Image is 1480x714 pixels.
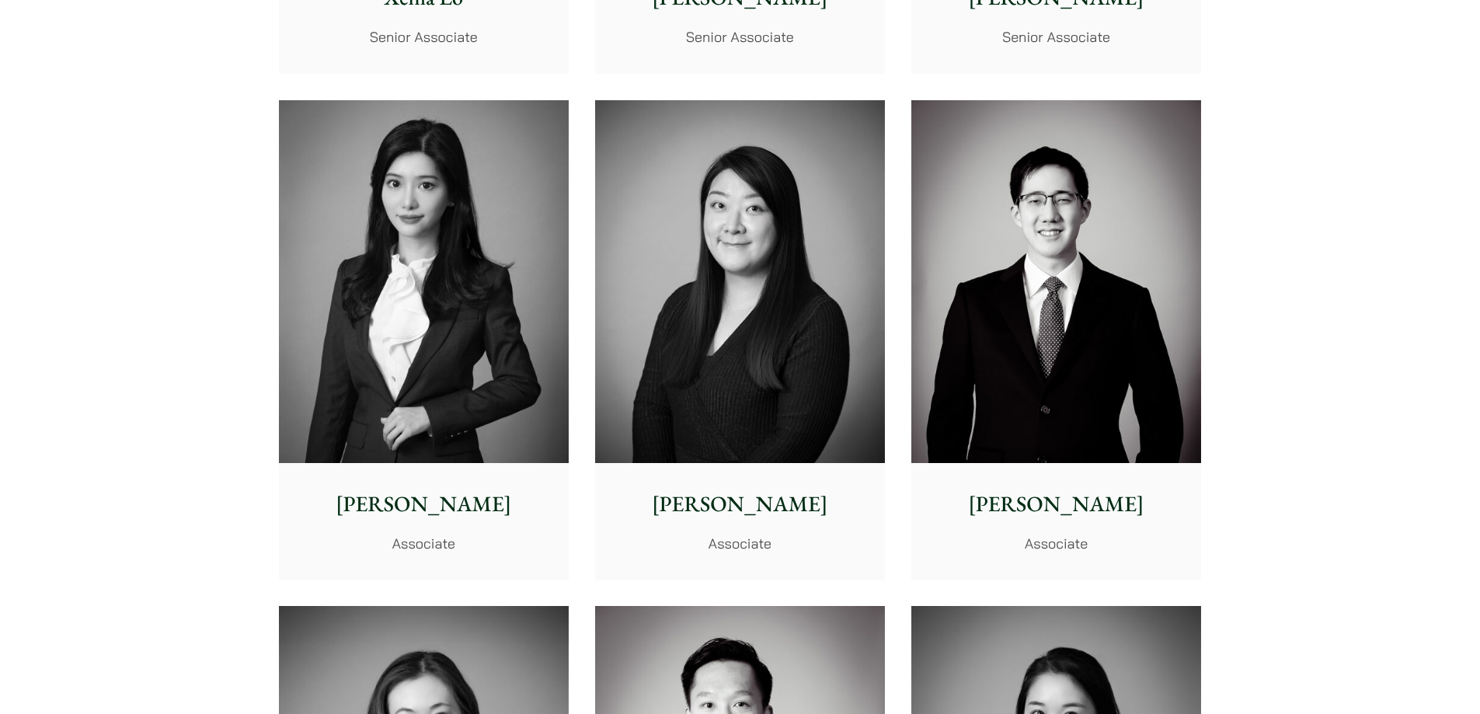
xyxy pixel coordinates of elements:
[291,26,556,47] p: Senior Associate
[291,533,556,554] p: Associate
[279,100,569,463] img: Florence Yan photo
[595,100,885,580] a: [PERSON_NAME] Associate
[911,100,1201,580] a: [PERSON_NAME] Associate
[924,533,1189,554] p: Associate
[924,26,1189,47] p: Senior Associate
[924,488,1189,521] p: [PERSON_NAME]
[608,488,872,521] p: [PERSON_NAME]
[608,533,872,554] p: Associate
[291,488,556,521] p: [PERSON_NAME]
[608,26,872,47] p: Senior Associate
[279,100,569,580] a: Florence Yan photo [PERSON_NAME] Associate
